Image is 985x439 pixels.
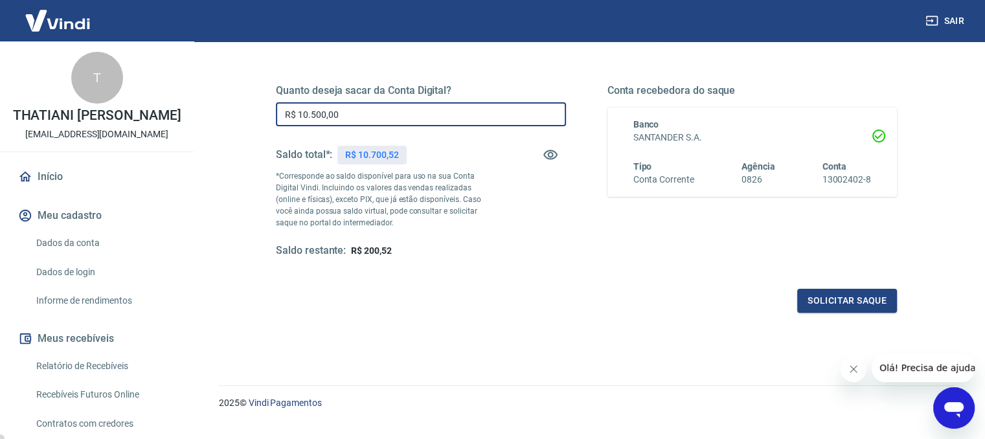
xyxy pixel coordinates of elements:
[8,9,109,19] span: Olá! Precisa de ajuda?
[742,161,775,172] span: Agência
[31,230,178,256] a: Dados da conta
[276,244,346,258] h5: Saldo restante:
[633,173,694,186] h6: Conta Corrente
[345,148,398,162] p: R$ 10.700,52
[25,128,168,141] p: [EMAIL_ADDRESS][DOMAIN_NAME]
[71,52,123,104] div: T
[31,381,178,408] a: Recebíveis Futuros Online
[797,289,897,313] button: Solicitar saque
[16,1,100,40] img: Vindi
[276,170,493,229] p: *Corresponde ao saldo disponível para uso na sua Conta Digital Vindi. Incluindo os valores das ve...
[31,353,178,379] a: Relatório de Recebíveis
[276,84,566,97] h5: Quanto deseja sacar da Conta Digital?
[742,173,775,186] h6: 0826
[841,356,866,382] iframe: Fechar mensagem
[16,324,178,353] button: Meus recebíveis
[219,396,954,410] p: 2025 ©
[276,148,332,161] h5: Saldo total*:
[31,411,178,437] a: Contratos com credores
[933,387,975,429] iframe: Botão para abrir a janela de mensagens
[923,9,969,33] button: Sair
[31,259,178,286] a: Dados de login
[13,109,181,122] p: THATIANI [PERSON_NAME]
[822,173,871,186] h6: 13002402-8
[872,354,975,382] iframe: Mensagem da empresa
[607,84,898,97] h5: Conta recebedora do saque
[633,119,659,129] span: Banco
[31,287,178,314] a: Informe de rendimentos
[633,161,652,172] span: Tipo
[822,161,846,172] span: Conta
[249,398,322,408] a: Vindi Pagamentos
[16,201,178,230] button: Meu cadastro
[633,131,872,144] h6: SANTANDER S.A.
[351,245,392,256] span: R$ 200,52
[16,163,178,191] a: Início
